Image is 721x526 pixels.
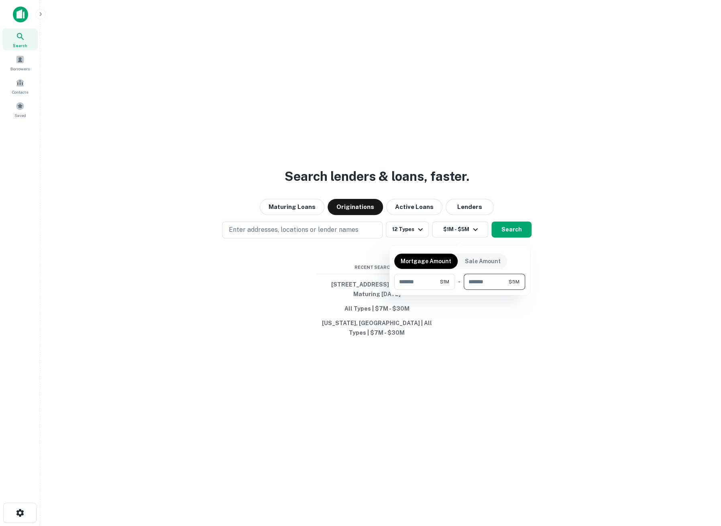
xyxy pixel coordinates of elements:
div: - [458,274,460,290]
span: $1M [440,278,449,285]
p: Sale Amount [465,257,501,266]
iframe: Chat Widget [681,436,721,475]
span: $5M [509,278,519,285]
p: Mortgage Amount [401,257,451,266]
